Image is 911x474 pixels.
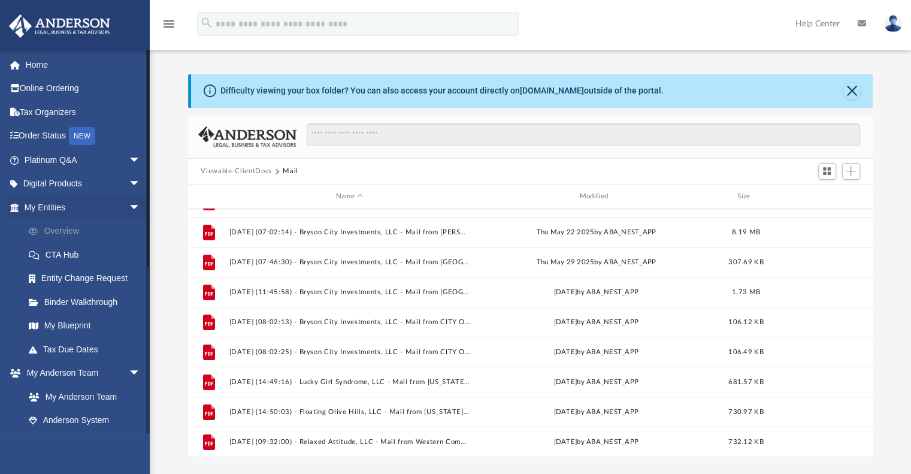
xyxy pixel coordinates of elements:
[129,172,153,197] span: arrow_drop_down
[229,258,470,266] button: [DATE] (07:46:30) - Bryson City Investments, LLC - Mail from [GEOGRAPHIC_DATA] ASSESSOR.pdf
[220,84,664,97] div: Difficulty viewing your box folder? You can also access your account directly on outside of the p...
[229,318,470,326] button: [DATE] (08:02:13) - Bryson City Investments, LLC - Mail from CITY OF [PERSON_NAME] UTILITIES.pdf
[17,314,153,338] a: My Blueprint
[8,124,159,149] a: Order StatusNEW
[8,100,159,124] a: Tax Organizers
[475,191,716,202] div: Modified
[476,287,717,298] div: [DATE] by ABA_NEST_APP
[162,23,176,31] a: menu
[17,243,159,267] a: CTA Hub
[229,378,470,386] button: [DATE] (14:49:16) - Lucky Girl Syndrome, LLC - Mail from [US_STATE] JOINT UNDERWRITING ASSOCIATIO...
[732,289,760,295] span: 1.73 MB
[17,432,153,456] a: Client Referrals
[8,195,159,219] a: My Entitiesarrow_drop_down
[229,438,470,446] button: [DATE] (09:32:00) - Relaxed Attitude, LLC - Mail from Western Community Insurance Company.pdf
[884,15,902,32] img: User Pic
[17,385,147,409] a: My Anderson Team
[8,53,159,77] a: Home
[476,317,717,328] div: [DATE] by ABA_NEST_APP
[129,195,153,220] span: arrow_drop_down
[17,267,159,291] a: Entity Change Request
[229,228,470,236] button: [DATE] (07:02:14) - Bryson City Investments, LLC - Mail from [PERSON_NAME].pdf
[283,166,298,177] button: Mail
[728,319,763,325] span: 106.12 KB
[5,14,114,38] img: Anderson Advisors Platinum Portal
[728,349,763,355] span: 106.49 KB
[69,127,95,145] div: NEW
[188,209,873,457] div: grid
[17,290,159,314] a: Binder Walkthrough
[17,337,159,361] a: Tax Due Dates
[8,361,153,385] a: My Anderson Teamarrow_drop_down
[476,347,717,358] div: [DATE] by ABA_NEST_APP
[728,439,763,445] span: 732.12 KB
[228,191,470,202] div: Name
[201,166,271,177] button: Viewable-ClientDocs
[229,348,470,356] button: [DATE] (08:02:25) - Bryson City Investments, LLC - Mail from CITY OF [PERSON_NAME] UTILITIES.pdf
[229,288,470,296] button: [DATE] (11:45:58) - Bryson City Investments, LLC - Mail from [GEOGRAPHIC_DATA] ASSESSOR.pdf
[722,191,770,202] div: Size
[8,172,159,196] a: Digital Productsarrow_drop_down
[476,377,717,388] div: [DATE] by ABA_NEST_APP
[129,361,153,386] span: arrow_drop_down
[520,86,584,95] a: [DOMAIN_NAME]
[732,229,760,236] span: 8.19 MB
[8,77,159,101] a: Online Ordering
[728,259,763,265] span: 307.69 KB
[843,83,860,99] button: Close
[193,191,223,202] div: id
[17,219,159,243] a: Overview
[8,148,159,172] a: Platinum Q&Aarrow_drop_down
[728,379,763,385] span: 681.57 KB
[476,407,717,418] div: [DATE] by ABA_NEST_APP
[200,16,213,29] i: search
[476,437,717,448] div: [DATE] by ABA_NEST_APP
[842,163,860,180] button: Add
[307,123,859,146] input: Search files and folders
[17,409,153,433] a: Anderson System
[229,408,470,416] button: [DATE] (14:50:03) - Floating Olive Hills, LLC - Mail from [US_STATE] JOINT UNDERWRITING ASSOCIATI...
[476,257,717,268] div: Thu May 29 2025 by ABA_NEST_APP
[476,227,717,238] div: Thu May 22 2025 by ABA_NEST_APP
[129,148,153,173] span: arrow_drop_down
[728,409,763,415] span: 730.97 KB
[775,191,859,202] div: id
[818,163,836,180] button: Switch to Grid View
[162,17,176,31] i: menu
